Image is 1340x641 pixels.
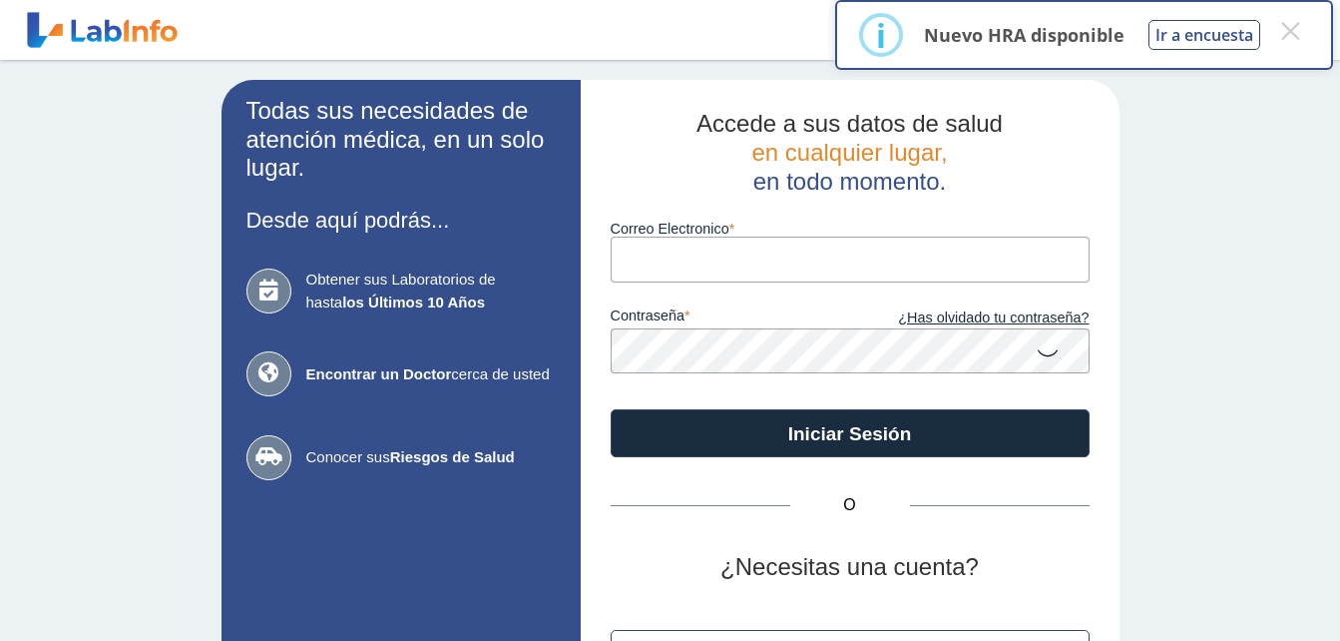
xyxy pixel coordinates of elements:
[924,23,1124,47] p: Nuevo HRA disponible
[696,110,1003,137] span: Accede a sus datos de salud
[306,446,556,469] span: Conocer sus
[751,139,947,166] span: en cualquier lugar,
[1272,13,1308,49] button: Close this dialog
[876,17,886,53] div: i
[306,269,556,314] span: Obtener sus Laboratorios de hasta
[790,493,910,517] span: O
[611,409,1090,457] button: Iniciar Sesión
[611,221,1090,237] label: Correo Electronico
[850,308,1090,329] a: ¿Has olvidado tu contraseña?
[246,208,556,233] h3: Desde aquí podrás...
[753,168,946,195] span: en todo momento.
[390,448,515,465] b: Riesgos de Salud
[306,365,452,382] b: Encontrar un Doctor
[1148,20,1260,50] button: Ir a encuesta
[306,363,556,386] span: cerca de usted
[246,97,556,183] h2: Todas sus necesidades de atención médica, en un solo lugar.
[1162,563,1318,619] iframe: Help widget launcher
[611,553,1090,582] h2: ¿Necesitas una cuenta?
[342,294,485,311] b: los Últimos 10 Años
[611,308,850,329] label: contraseña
